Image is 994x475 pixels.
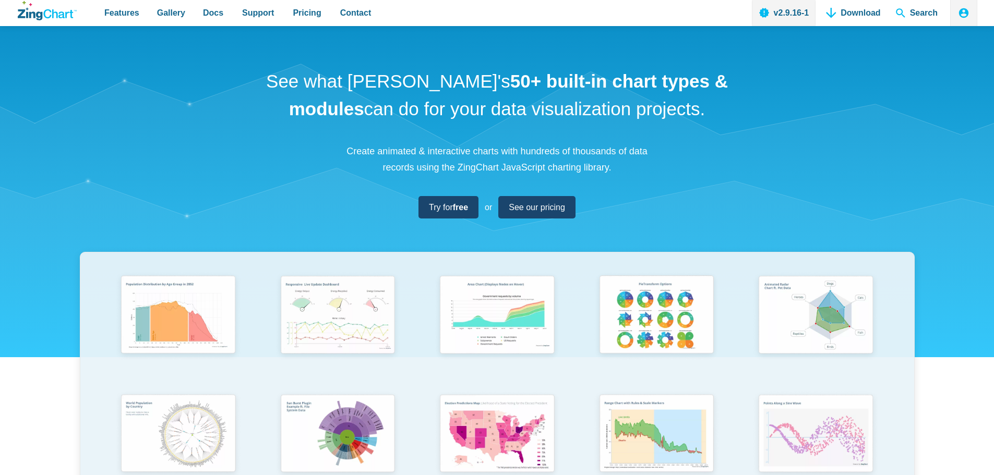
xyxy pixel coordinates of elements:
[18,1,77,20] a: ZingChart Logo. Click to return to the homepage
[577,271,736,389] a: Pie Transform Options
[289,71,728,119] strong: 50+ built-in chart types & modules
[242,6,274,20] span: Support
[99,271,258,389] a: Population Distribution by Age Group in 2052
[429,200,468,214] span: Try for
[157,6,185,20] span: Gallery
[498,196,576,218] a: See our pricing
[203,6,223,20] span: Docs
[453,203,468,212] strong: free
[752,271,879,361] img: Animated Radar Chart ft. Pet Data
[485,200,492,214] span: or
[417,271,577,389] a: Area Chart (Displays Nodes on Hover)
[433,271,560,361] img: Area Chart (Displays Nodes on Hover)
[262,68,732,123] h1: See what [PERSON_NAME]'s can do for your data visualization projects.
[509,200,565,214] span: See our pricing
[104,6,139,20] span: Features
[258,271,417,389] a: Responsive Live Update Dashboard
[340,6,372,20] span: Contact
[341,143,654,175] p: Create animated & interactive charts with hundreds of thousands of data records using the ZingCha...
[293,6,321,20] span: Pricing
[274,271,401,361] img: Responsive Live Update Dashboard
[593,271,720,361] img: Pie Transform Options
[736,271,896,389] a: Animated Radar Chart ft. Pet Data
[114,271,242,361] img: Population Distribution by Age Group in 2052
[418,196,478,218] a: Try forfree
